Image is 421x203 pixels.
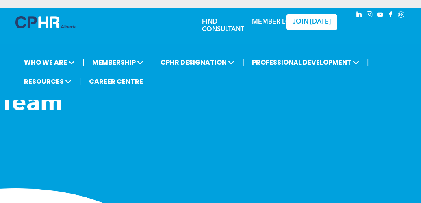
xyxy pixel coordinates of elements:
[82,54,85,71] li: |
[367,54,369,71] li: |
[151,54,153,71] li: |
[79,73,81,90] li: |
[354,10,363,21] a: linkedin
[22,55,77,70] span: WHO WE ARE
[365,10,374,21] a: instagram
[90,55,146,70] span: MEMBERSHIP
[22,74,74,89] span: RESOURCES
[286,14,337,30] a: JOIN [DATE]
[242,54,244,71] li: |
[293,18,331,26] span: JOIN [DATE]
[386,10,395,21] a: facebook
[87,74,145,89] a: CAREER CENTRE
[252,19,303,25] a: MEMBER LOGIN
[250,55,362,70] span: PROFESSIONAL DEVELOPMENT
[397,10,406,21] a: Social network
[202,19,244,33] a: FIND CONSULTANT
[375,10,384,21] a: youtube
[15,16,76,28] img: A blue and white logo for cp alberta
[158,55,237,70] span: CPHR DESIGNATION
